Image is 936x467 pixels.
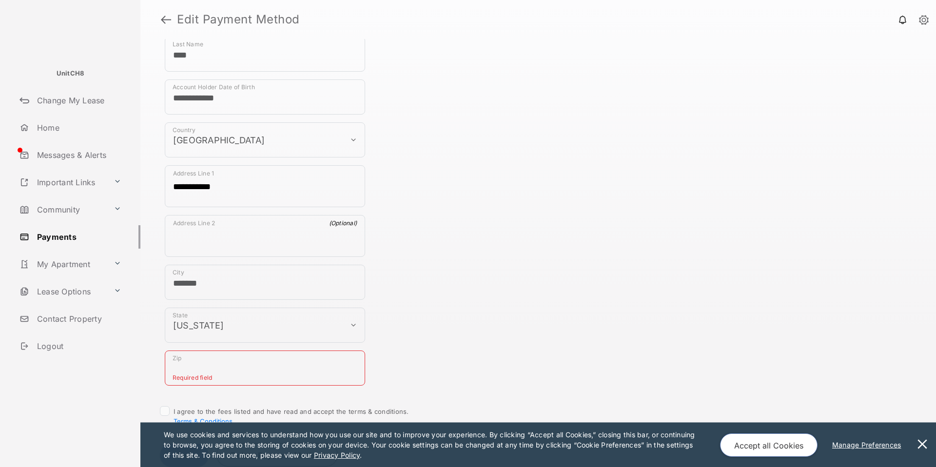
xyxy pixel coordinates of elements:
strong: Edit Payment Method [177,14,300,25]
div: payment_method_screening[postal_addresses][postalCode] [165,350,365,386]
div: payment_method_screening[postal_addresses][addressLine2] [165,215,365,257]
a: Logout [16,334,140,358]
div: payment_method_screening[postal_addresses][administrativeArea] [165,308,365,343]
div: payment_method_screening[postal_addresses][locality] [165,265,365,300]
span: I agree to the fees listed and have read and accept the terms & conditions. [174,408,409,425]
a: Lease Options [16,280,110,303]
div: payment_method_screening[postal_addresses][addressLine1] [165,165,365,207]
a: Change My Lease [16,89,140,112]
u: Manage Preferences [832,441,905,449]
button: I agree to the fees listed and have read and accept the terms & conditions. [174,417,233,425]
a: Community [16,198,110,221]
u: Privacy Policy [314,451,360,459]
a: Contact Property [16,307,140,331]
a: Messages & Alerts [16,143,140,167]
a: Important Links [16,171,110,194]
p: We use cookies and services to understand how you use our site and to improve your experience. By... [164,429,700,460]
a: My Apartment [16,253,110,276]
p: UnitCH8 [57,69,84,78]
button: Accept all Cookies [720,433,818,457]
a: Home [16,116,140,139]
div: payment_method_screening[postal_addresses][country] [165,122,365,157]
a: Payments [16,225,140,249]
